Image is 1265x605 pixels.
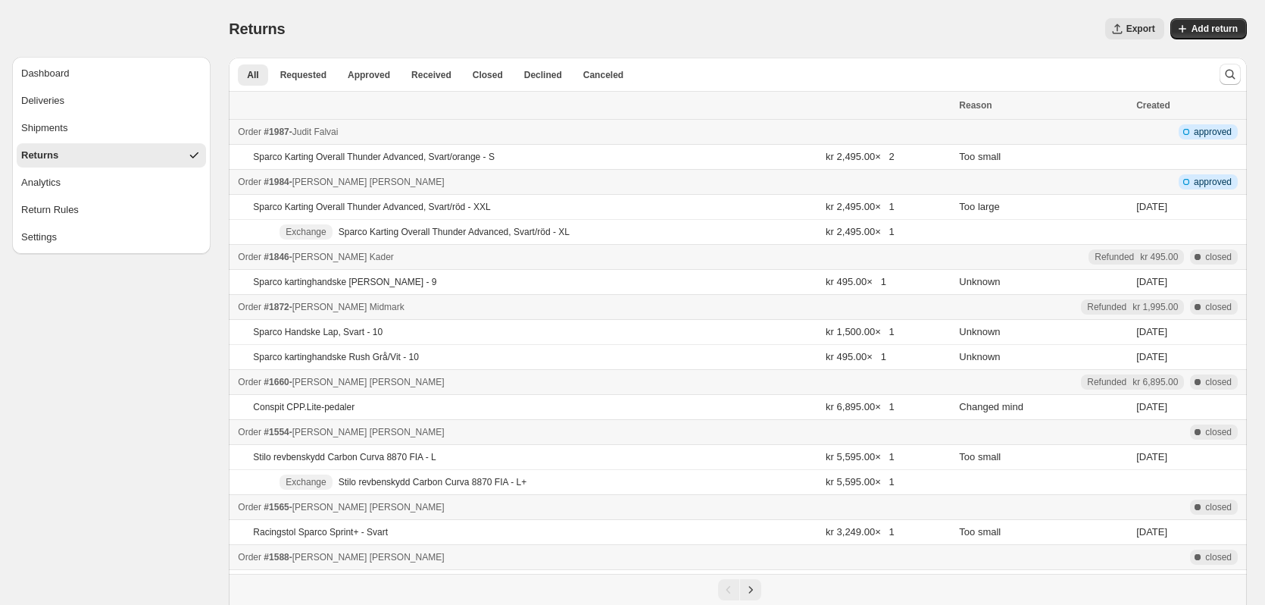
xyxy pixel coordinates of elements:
span: Order [238,127,261,137]
time: Thursday, August 7, 2025 at 2:10:35 PM [1136,276,1167,287]
span: [PERSON_NAME] [PERSON_NAME] [292,377,445,387]
button: Export [1105,18,1164,39]
div: Refunded [1087,301,1178,313]
span: closed [1205,251,1232,263]
div: Returns [21,148,58,163]
span: kr 2,495.00 × 1 [826,201,895,212]
p: Sparco kartinghandske Rush Grå/Vit - 10 [253,351,419,363]
div: Refunded [1087,376,1178,388]
div: Refunded [1095,251,1178,263]
span: closed [1205,376,1232,388]
span: kr 1,995.00 [1132,301,1178,313]
span: #1987 [264,127,289,137]
span: closed [1205,426,1232,438]
span: Add return [1192,23,1238,35]
button: Analytics [17,171,206,195]
span: kr 3,249.00 × 1 [826,526,895,538]
span: closed [1205,501,1232,513]
span: Order [238,302,261,312]
time: Tuesday, September 9, 2025 at 12:17:38 PM [1136,201,1167,212]
div: - [238,174,950,190]
time: Tuesday, March 11, 2025 at 6:59:15 PM [1136,451,1167,462]
span: #1554 [264,427,289,437]
button: Returns [17,143,206,168]
span: Order [238,377,261,387]
span: kr 495.00 [1140,251,1178,263]
p: Sparco kartinghandske [PERSON_NAME] - 9 [253,276,436,288]
p: Sparco Handske Lap, Svart - 10 [253,326,383,338]
span: Received [411,69,451,81]
span: Judit Falvai [292,127,339,137]
span: kr 6,895.00 [1132,376,1178,388]
span: [PERSON_NAME] [PERSON_NAME] [292,427,445,437]
span: [PERSON_NAME] [PERSON_NAME] [292,552,445,563]
td: Changed mind [954,395,1132,420]
p: Sparco Karting Overall Thunder Advanced, Svart/röd - XL [339,226,570,238]
span: Order [238,502,261,513]
span: Closed [473,69,503,81]
td: Too small [954,520,1132,545]
div: - [238,500,950,515]
button: Add return [1170,18,1247,39]
td: Too small [954,570,1132,595]
time: Wednesday, July 30, 2025 at 6:13:26 PM [1136,326,1167,337]
div: - [238,249,950,265]
span: Returns [229,20,285,37]
span: kr 6,895.00 × 1 [826,401,895,412]
span: Reason [959,100,992,111]
span: Order [238,552,261,563]
p: Racingstol Sparco Sprint+ - Svart [253,526,388,538]
span: Export [1126,23,1155,35]
span: Exchange [286,226,326,238]
span: closed [1205,301,1232,313]
time: Tuesday, March 11, 2025 at 5:46:34 PM [1136,526,1167,538]
td: Too small [954,145,1132,170]
button: Shipments [17,116,206,140]
span: [PERSON_NAME] Kader [292,252,394,262]
span: kr 5,595.00 × 1 [826,476,895,487]
button: Settings [17,225,206,249]
span: #1846 [264,252,289,262]
span: kr 2,495.00 × 2 [826,149,950,165]
span: kr 5,595.00 × 1 [826,451,895,462]
button: Deliveries [17,89,206,113]
span: [PERSON_NAME] Midmark [292,302,404,312]
span: #1984 [264,177,289,187]
span: #1660 [264,377,289,387]
span: approved [1194,176,1232,188]
span: kr 1,500.00 × 1 [826,326,895,337]
span: Order [238,252,261,262]
span: Approved [348,69,390,81]
span: #1872 [264,302,289,312]
div: Analytics [21,175,61,190]
span: Order [238,177,261,187]
span: Exchange [286,476,326,488]
span: approved [1194,126,1232,138]
p: Stilo revbenskydd Carbon Curva 8870 FIA - L+ [339,476,526,488]
time: Monday, March 31, 2025 at 11:37:18 AM [1136,401,1167,412]
span: kr 495.00 × 1 [826,351,886,362]
div: - [238,299,950,315]
td: Unknown [954,345,1132,370]
p: Conspit CPP.Lite-pedaler [253,401,355,413]
span: #1588 [264,552,289,563]
span: [PERSON_NAME] [PERSON_NAME] [292,502,445,513]
button: Search and filter results [1220,64,1241,85]
span: #1565 [264,502,289,513]
span: Requested [280,69,326,81]
nav: Pagination [229,574,1247,605]
span: Created [1136,100,1170,111]
span: closed [1205,551,1232,563]
span: kr 495.00 × 1 [826,276,886,287]
span: Canceled [583,69,623,81]
span: Declined [524,69,562,81]
div: Return Rules [21,202,79,218]
div: - [238,550,950,565]
td: Unknown [954,320,1132,345]
span: kr 2,495.00 × 1 [826,226,895,237]
div: Shipments [21,121,67,136]
td: Unknown [954,270,1132,295]
span: [PERSON_NAME] [PERSON_NAME] [292,177,445,187]
time: Wednesday, July 30, 2025 at 6:13:26 PM [1136,351,1167,362]
div: - [238,375,950,390]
